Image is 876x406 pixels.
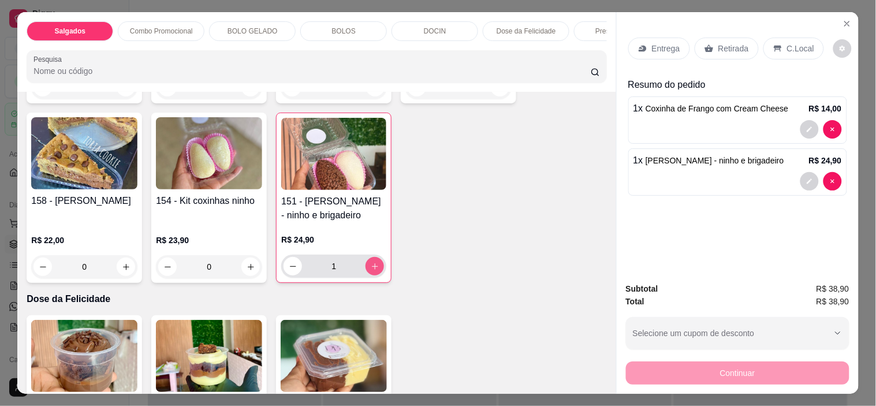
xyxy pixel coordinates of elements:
[718,43,749,54] p: Retirada
[626,317,849,349] button: Selecione um cupom de desconto
[241,258,260,276] button: increase-product-quantity
[156,194,262,208] h4: 154 - Kit coxinhas ninho
[800,172,819,191] button: decrease-product-quantity
[838,14,856,33] button: Close
[833,39,852,58] button: decrease-product-quantity
[31,117,137,189] img: product-image
[595,27,639,36] p: Presenteáveis
[158,258,177,276] button: decrease-product-quantity
[626,284,658,293] strong: Subtotal
[31,320,137,392] img: product-image
[156,234,262,246] p: R$ 23,90
[55,27,85,36] p: Salgados
[281,195,386,222] h4: 151 - [PERSON_NAME] - ninho e brigadeiro
[787,43,814,54] p: C.Local
[809,103,842,114] p: R$ 14,00
[156,117,262,189] img: product-image
[31,234,137,246] p: R$ 22,00
[31,194,137,208] h4: 158 - [PERSON_NAME]
[633,154,784,167] p: 1 x
[809,155,842,166] p: R$ 24,90
[366,257,384,275] button: increase-product-quantity
[628,78,847,92] p: Resumo do pedido
[424,27,446,36] p: DOCIN
[117,258,135,276] button: increase-product-quantity
[156,320,262,392] img: product-image
[33,54,66,64] label: Pesquisa
[633,102,789,116] p: 1 x
[823,120,842,139] button: decrease-product-quantity
[497,27,556,36] p: Dose da Felicidade
[27,292,606,306] p: Dose da Felicidade
[228,27,278,36] p: BOLO GELADO
[130,27,193,36] p: Combo Promocional
[823,172,842,191] button: decrease-product-quantity
[646,104,788,113] span: Coxinha de Frango com Cream Cheese
[332,27,356,36] p: BOLOS
[800,120,819,139] button: decrease-product-quantity
[817,295,849,308] span: R$ 38,90
[284,257,302,275] button: decrease-product-quantity
[33,258,52,276] button: decrease-product-quantity
[626,297,644,306] strong: Total
[281,234,386,245] p: R$ 24,90
[281,118,386,190] img: product-image
[281,320,387,392] img: product-image
[646,156,784,165] span: [PERSON_NAME] - ninho e brigadeiro
[817,282,849,295] span: R$ 38,90
[652,43,680,54] p: Entrega
[33,65,591,77] input: Pesquisa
